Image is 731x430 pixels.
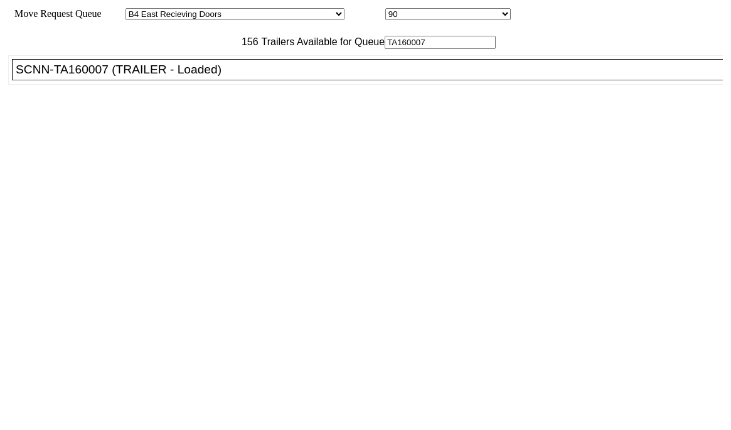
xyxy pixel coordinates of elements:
[8,8,102,19] span: Move Request Queue
[385,36,496,49] input: Filter Available Trailers
[259,36,385,47] span: Trailers Available for Queue
[104,8,123,19] span: Area
[347,8,383,19] span: Location
[235,36,259,47] span: 156
[16,63,730,77] div: SCNN-TA160007 (TRAILER - Loaded)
